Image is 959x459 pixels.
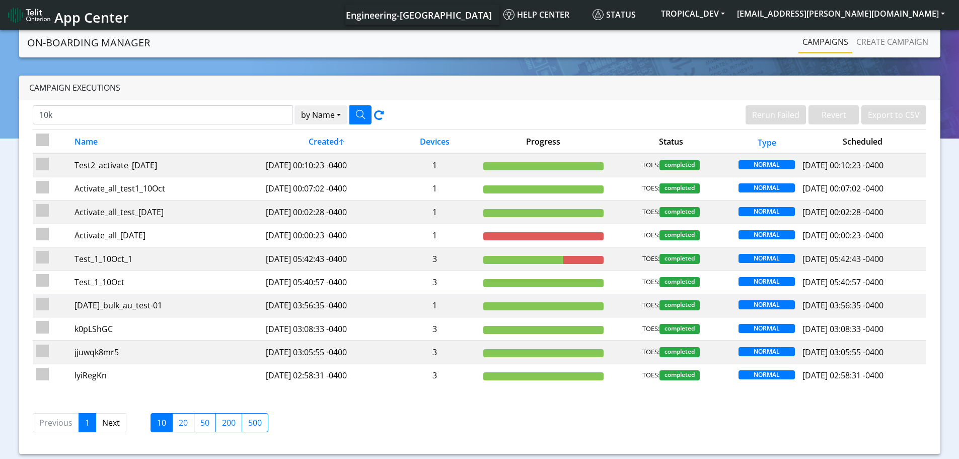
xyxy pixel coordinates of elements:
[262,177,390,200] td: [DATE] 00:07:02 -0400
[746,105,806,124] button: Rerun Failed
[479,130,607,154] th: Progress
[499,5,588,25] a: Help center
[799,130,927,154] th: Scheduled
[75,369,259,381] div: lyiRegKn
[802,300,883,311] span: [DATE] 03:56:35 -0400
[262,271,390,294] td: [DATE] 05:40:57 -0400
[503,9,569,20] span: Help center
[861,105,926,124] button: Export to CSV
[262,341,390,364] td: [DATE] 03:05:55 -0400
[659,183,700,193] span: completed
[642,347,659,357] span: TOES:
[172,413,194,432] label: 20
[262,201,390,224] td: [DATE] 00:02:28 -0400
[659,160,700,170] span: completed
[798,32,852,52] a: Campaigns
[390,177,480,200] td: 1
[739,207,795,216] span: NORMAL
[642,324,659,334] span: TOES:
[75,299,259,311] div: [DATE]_bulk_au_test-01
[659,254,700,264] span: completed
[802,277,883,288] span: [DATE] 05:40:57 -0400
[75,159,259,171] div: Test2_activate_[DATE]
[8,7,50,23] img: logo-telit-cinterion-gw-new.png
[390,341,480,364] td: 3
[852,32,932,52] a: Create campaign
[390,247,480,270] td: 3
[503,9,514,20] img: knowledge.svg
[655,5,731,23] button: TROPICAL_DEV
[642,254,659,264] span: TOES:
[79,413,96,432] a: 1
[390,271,480,294] td: 3
[802,347,883,358] span: [DATE] 03:05:55 -0400
[346,9,492,21] span: Engineering-[GEOGRAPHIC_DATA]
[739,277,795,286] span: NORMAL
[215,413,242,432] label: 200
[19,76,940,100] div: Campaign Executions
[739,370,795,379] span: NORMAL
[642,160,659,170] span: TOES:
[659,324,700,334] span: completed
[75,323,259,335] div: k0pLShGC
[659,207,700,217] span: completed
[27,33,150,53] a: On-Boarding Manager
[75,253,259,265] div: Test_1_10Oct_1
[262,224,390,247] td: [DATE] 00:00:23 -0400
[739,160,795,169] span: NORMAL
[262,247,390,270] td: [DATE] 05:42:43 -0400
[739,300,795,309] span: NORMAL
[242,413,268,432] label: 500
[659,230,700,240] span: completed
[390,201,480,224] td: 1
[642,370,659,380] span: TOES:
[593,9,636,20] span: Status
[802,207,883,218] span: [DATE] 00:02:28 -0400
[739,254,795,263] span: NORMAL
[802,230,883,241] span: [DATE] 00:00:23 -0400
[642,277,659,287] span: TOES:
[8,4,127,26] a: App Center
[808,105,859,124] button: Revert
[731,5,951,23] button: [EMAIL_ADDRESS][PERSON_NAME][DOMAIN_NAME]
[262,364,390,387] td: [DATE] 02:58:31 -0400
[802,160,883,171] span: [DATE] 00:10:23 -0400
[659,370,700,380] span: completed
[802,183,883,194] span: [DATE] 00:07:02 -0400
[151,413,173,432] label: 10
[75,182,259,194] div: Activate_all_test1_10Oct
[262,317,390,341] td: [DATE] 03:08:33 -0400
[96,413,126,432] a: Next
[642,230,659,240] span: TOES:
[739,324,795,333] span: NORMAL
[345,5,491,25] a: Your current platform instance
[642,183,659,193] span: TOES:
[642,300,659,310] span: TOES:
[262,130,390,154] th: Created
[593,9,604,20] img: status.svg
[75,206,259,218] div: Activate_all_test_[DATE]
[75,346,259,358] div: jjuwqk8mr5
[390,153,480,177] td: 1
[390,130,480,154] th: Devices
[54,8,129,27] span: App Center
[659,300,700,310] span: completed
[390,364,480,387] td: 3
[75,229,259,241] div: Activate_all_[DATE]
[262,153,390,177] td: [DATE] 00:10:23 -0400
[659,277,700,287] span: completed
[802,370,883,381] span: [DATE] 02:58:31 -0400
[739,183,795,192] span: NORMAL
[802,253,883,265] span: [DATE] 05:42:43 -0400
[390,224,480,247] td: 1
[390,294,480,317] td: 1
[735,130,799,154] th: Type
[802,323,883,335] span: [DATE] 03:08:33 -0400
[642,207,659,217] span: TOES:
[739,347,795,356] span: NORMAL
[262,294,390,317] td: [DATE] 03:56:35 -0400
[194,413,216,432] label: 50
[294,105,347,124] button: by Name
[33,105,292,124] input: Search Campaigns
[607,130,735,154] th: Status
